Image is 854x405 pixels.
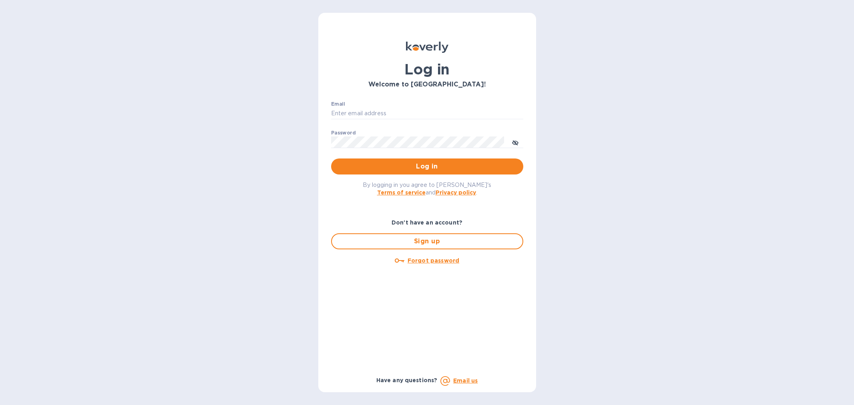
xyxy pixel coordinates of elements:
[331,233,523,249] button: Sign up
[376,377,438,383] b: Have any questions?
[377,189,426,196] a: Terms of service
[331,81,523,88] h3: Welcome to [GEOGRAPHIC_DATA]!
[453,377,478,384] a: Email us
[331,130,356,135] label: Password
[436,189,476,196] a: Privacy policy
[331,108,523,120] input: Enter email address
[392,219,462,226] b: Don't have an account?
[338,162,517,171] span: Log in
[406,42,448,53] img: Koverly
[408,257,459,264] u: Forgot password
[331,158,523,174] button: Log in
[507,134,523,150] button: toggle password visibility
[331,61,523,78] h1: Log in
[363,182,491,196] span: By logging in you agree to [PERSON_NAME]'s and .
[338,237,516,246] span: Sign up
[331,102,345,106] label: Email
